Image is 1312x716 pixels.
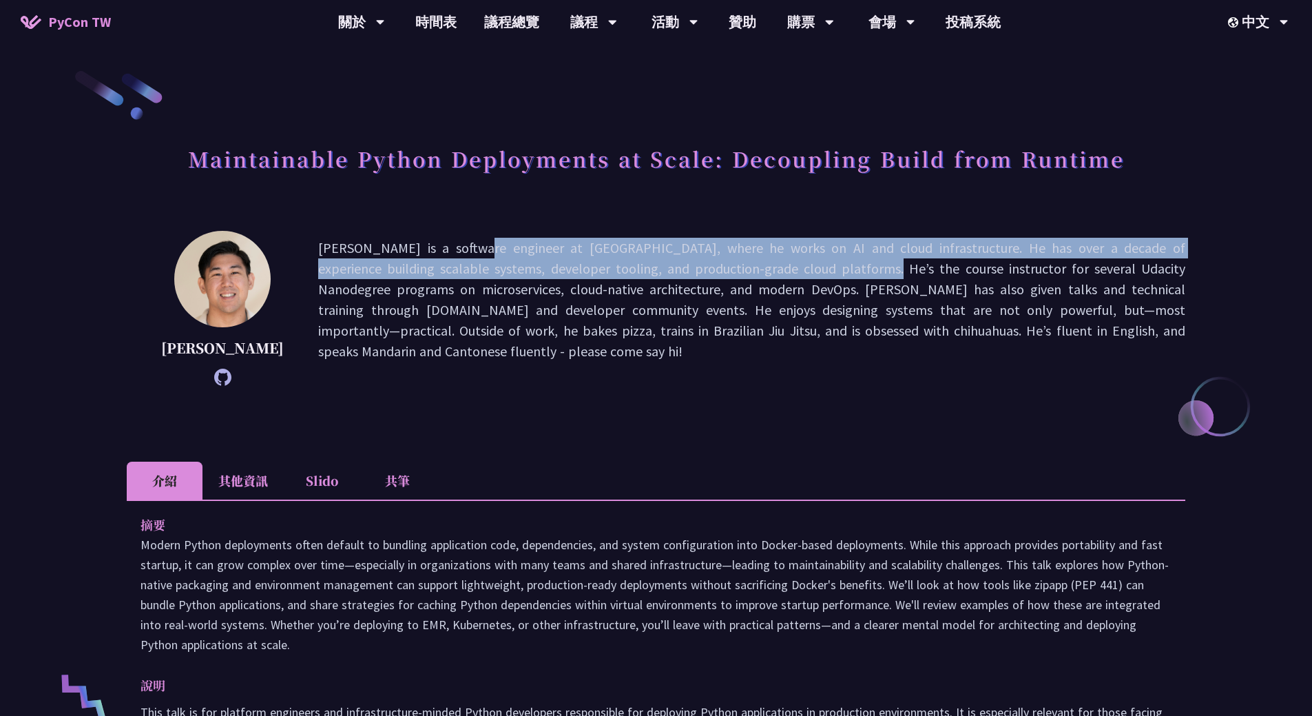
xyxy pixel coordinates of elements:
[1228,17,1242,28] img: Locale Icon
[140,675,1144,695] p: 說明
[188,138,1125,179] h1: Maintainable Python Deployments at Scale: Decoupling Build from Runtime
[21,15,41,29] img: Home icon of PyCon TW 2025
[174,231,271,327] img: Justin Lee
[127,462,202,500] li: 介紹
[202,462,284,500] li: 其他資訊
[284,462,360,500] li: Slido
[140,515,1144,535] p: 摘要
[318,238,1185,379] p: [PERSON_NAME] is a software engineer at [GEOGRAPHIC_DATA], where he works on AI and cloud infrast...
[360,462,435,500] li: 共筆
[7,5,125,39] a: PyCon TW
[48,12,111,32] span: PyCon TW
[140,535,1172,655] p: Modern Python deployments often default to bundling application code, dependencies, and system co...
[161,338,284,358] p: [PERSON_NAME]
